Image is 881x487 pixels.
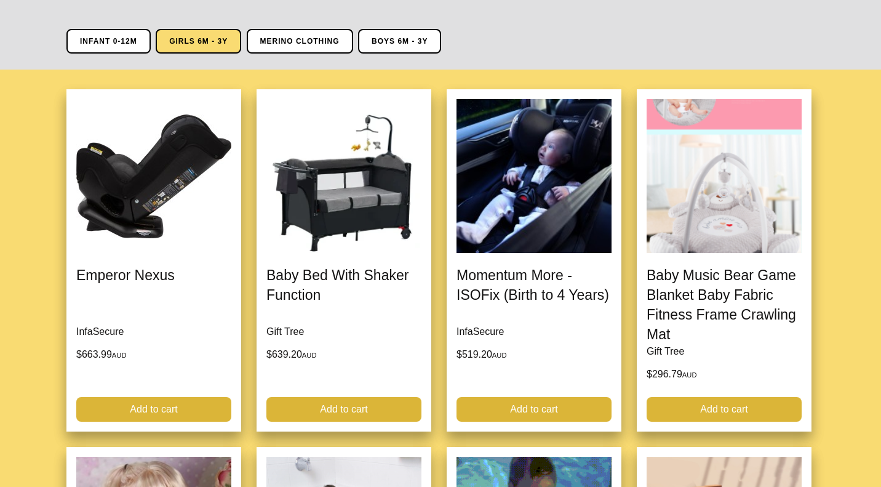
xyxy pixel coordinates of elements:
a: Infant 0-12m [66,29,151,54]
a: Boys 6m - 3y [358,29,441,54]
a: Add to cart [456,397,612,422]
a: Merino Clothing [247,29,353,54]
a: Girls 6m - 3y [156,29,241,54]
a: Add to cart [76,397,231,422]
a: Add to cart [266,397,421,422]
a: Add to cart [647,397,802,422]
